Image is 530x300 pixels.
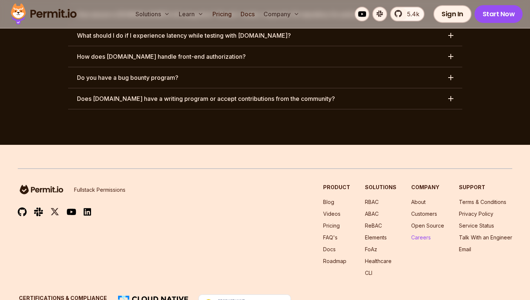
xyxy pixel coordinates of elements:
h3: How does [DOMAIN_NAME] handle front-end authorization? [77,52,246,61]
h3: Do you have a bug bounty program? [77,73,178,82]
a: FoAz [365,246,377,252]
a: Elements [365,234,387,241]
button: Does [DOMAIN_NAME] have a writing program or accept contributions from the community? [68,88,462,109]
button: Solutions [132,7,173,21]
a: Roadmap [323,258,346,264]
a: Healthcare [365,258,392,264]
h3: What should I do if I experience latency while testing with [DOMAIN_NAME]? [77,31,291,40]
img: slack [34,207,43,217]
a: Start Now [474,5,523,23]
img: logo [18,184,65,195]
a: Talk With an Engineer [459,234,512,241]
a: Email [459,246,471,252]
a: Videos [323,211,341,217]
a: Pricing [209,7,235,21]
h3: Product [323,184,350,191]
a: Open Source [411,222,444,229]
a: About [411,199,426,205]
h3: Does [DOMAIN_NAME] have a writing program or accept contributions from the community? [77,94,335,103]
button: How does [DOMAIN_NAME] handle front-end authorization? [68,46,462,67]
a: ReBAC [365,222,382,229]
img: youtube [67,208,76,216]
a: CLI [365,270,372,276]
h3: Solutions [365,184,396,191]
button: Do you have a bug bounty program? [68,67,462,88]
img: Permit logo [7,1,80,27]
h3: Company [411,184,444,191]
a: Careers [411,234,431,241]
h3: Support [459,184,512,191]
a: Pricing [323,222,340,229]
a: RBAC [365,199,379,205]
button: Company [261,7,302,21]
a: 5.4k [390,7,425,21]
a: Customers [411,211,437,217]
a: Blog [323,199,334,205]
a: ABAC [365,211,379,217]
p: Fullstack Permissions [74,186,125,194]
a: Docs [238,7,258,21]
img: twitter [50,207,59,217]
a: Service Status [459,222,494,229]
button: What should I do if I experience latency while testing with [DOMAIN_NAME]? [68,25,462,46]
span: 5.4k [403,10,419,18]
a: FAQ's [323,234,338,241]
a: Sign In [433,5,472,23]
a: Privacy Policy [459,211,493,217]
a: Terms & Conditions [459,199,506,205]
a: Docs [323,246,336,252]
button: Learn [176,7,207,21]
img: github [18,207,27,217]
img: linkedin [84,208,91,216]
